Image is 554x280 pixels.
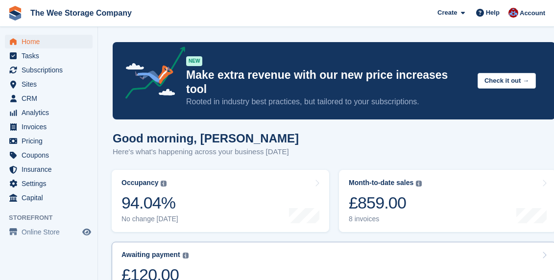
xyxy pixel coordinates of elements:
p: Make extra revenue with our new price increases tool [186,68,470,96]
div: 94.04% [121,193,178,213]
div: Awaiting payment [121,251,180,259]
span: Settings [22,177,80,190]
a: The Wee Storage Company [26,5,136,21]
a: Preview store [81,226,93,238]
div: Occupancy [121,179,158,187]
span: Tasks [22,49,80,63]
a: Occupancy 94.04% No change [DATE] [112,170,329,232]
a: menu [5,77,93,91]
span: Home [22,35,80,48]
span: Subscriptions [22,63,80,77]
img: price-adjustments-announcement-icon-8257ccfd72463d97f412b2fc003d46551f7dbcb40ab6d574587a9cd5c0d94... [117,47,186,102]
img: icon-info-grey-7440780725fd019a000dd9b08b2336e03edf1995a4989e88bcd33f0948082b44.svg [161,181,167,187]
span: Online Store [22,225,80,239]
span: Capital [22,191,80,205]
span: Pricing [22,134,80,148]
h1: Good morning, [PERSON_NAME] [113,132,299,145]
span: Invoices [22,120,80,134]
span: Storefront [9,213,97,223]
span: Account [520,8,545,18]
a: menu [5,120,93,134]
a: menu [5,134,93,148]
span: Analytics [22,106,80,119]
span: Sites [22,77,80,91]
span: Insurance [22,163,80,176]
img: stora-icon-8386f47178a22dfd0bd8f6a31ec36ba5ce8667c1dd55bd0f319d3a0aa187defe.svg [8,6,23,21]
div: Month-to-date sales [349,179,413,187]
span: Help [486,8,500,18]
span: CRM [22,92,80,105]
a: menu [5,163,93,176]
div: No change [DATE] [121,215,178,223]
a: menu [5,191,93,205]
img: Scott Ritchie [508,8,518,18]
a: menu [5,92,93,105]
p: Here's what's happening across your business [DATE] [113,146,299,158]
a: menu [5,63,93,77]
a: menu [5,49,93,63]
span: Create [437,8,457,18]
img: icon-info-grey-7440780725fd019a000dd9b08b2336e03edf1995a4989e88bcd33f0948082b44.svg [416,181,422,187]
div: 8 invoices [349,215,422,223]
span: Coupons [22,148,80,162]
p: Rooted in industry best practices, but tailored to your subscriptions. [186,96,470,107]
a: menu [5,35,93,48]
button: Check it out → [478,73,536,89]
div: £859.00 [349,193,422,213]
a: menu [5,177,93,190]
a: menu [5,225,93,239]
img: icon-info-grey-7440780725fd019a000dd9b08b2336e03edf1995a4989e88bcd33f0948082b44.svg [183,253,189,258]
a: menu [5,148,93,162]
a: menu [5,106,93,119]
div: NEW [186,56,202,66]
